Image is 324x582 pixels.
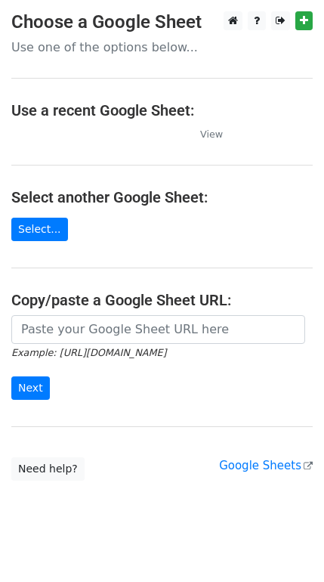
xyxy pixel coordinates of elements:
[219,459,313,472] a: Google Sheets
[11,188,313,206] h4: Select another Google Sheet:
[11,39,313,55] p: Use one of the options below...
[11,315,305,344] input: Paste your Google Sheet URL here
[11,11,313,33] h3: Choose a Google Sheet
[185,127,223,141] a: View
[11,101,313,119] h4: Use a recent Google Sheet:
[11,376,50,400] input: Next
[11,218,68,241] a: Select...
[11,457,85,481] a: Need help?
[200,128,223,140] small: View
[11,347,166,358] small: Example: [URL][DOMAIN_NAME]
[11,291,313,309] h4: Copy/paste a Google Sheet URL:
